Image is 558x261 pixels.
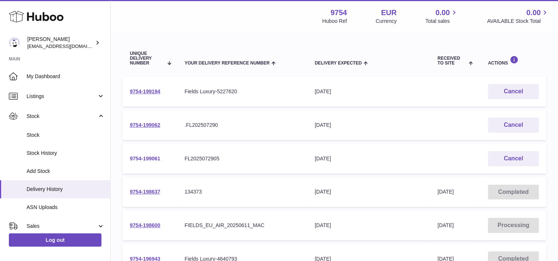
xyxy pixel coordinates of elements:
[27,73,105,80] span: My Dashboard
[27,186,105,193] span: Delivery History
[27,132,105,139] span: Stock
[487,18,549,25] span: AVAILABLE Stock Total
[488,84,539,99] button: Cancel
[184,222,300,229] div: FIELDS_EU_AIR_20250611_MAC
[330,8,347,18] strong: 9754
[130,122,160,128] a: 9754-199062
[526,8,541,18] span: 0.00
[27,113,97,120] span: Stock
[27,43,108,49] span: [EMAIL_ADDRESS][DOMAIN_NAME]
[436,8,450,18] span: 0.00
[376,18,397,25] div: Currency
[381,8,396,18] strong: EUR
[27,204,105,211] span: ASN Uploads
[130,156,160,161] a: 9754-199061
[9,37,20,48] img: internalAdmin-9754@internal.huboo.com
[9,233,101,247] a: Log out
[130,88,160,94] a: 9754-199194
[425,18,458,25] span: Total sales
[184,122,300,129] div: .FL202507290
[315,61,361,66] span: Delivery Expected
[488,118,539,133] button: Cancel
[437,189,454,195] span: [DATE]
[315,88,423,95] div: [DATE]
[27,36,94,50] div: [PERSON_NAME]
[184,155,300,162] div: FL2025072905
[315,188,423,195] div: [DATE]
[184,88,300,95] div: Fields Luxury-5227620
[437,222,454,228] span: [DATE]
[315,122,423,129] div: [DATE]
[27,150,105,157] span: Stock History
[488,151,539,166] button: Cancel
[184,61,270,66] span: Your Delivery Reference Number
[184,188,300,195] div: 134373
[488,56,539,66] div: Actions
[130,51,163,66] span: Unique Delivery Number
[437,56,467,66] span: Received to Site
[322,18,347,25] div: Huboo Ref
[27,223,97,230] span: Sales
[130,189,160,195] a: 9754-198637
[315,155,423,162] div: [DATE]
[27,93,97,100] span: Listings
[315,222,423,229] div: [DATE]
[425,8,458,25] a: 0.00 Total sales
[130,222,160,228] a: 9754-198600
[487,8,549,25] a: 0.00 AVAILABLE Stock Total
[27,168,105,175] span: Add Stock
